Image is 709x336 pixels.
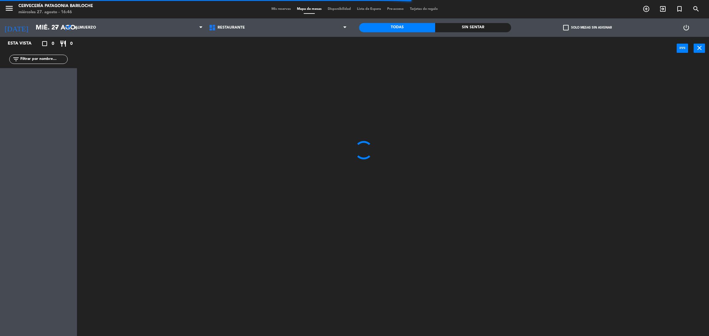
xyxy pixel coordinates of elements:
[643,5,650,13] i: add_circle_outline
[5,4,14,15] button: menu
[218,25,245,30] span: Restaurante
[435,23,511,32] div: Sin sentar
[659,5,667,13] i: exit_to_app
[59,40,67,47] i: restaurant
[683,24,690,31] i: power_settings_new
[677,44,688,53] button: power_input
[70,40,73,47] span: 0
[679,44,686,52] i: power_input
[18,3,93,9] div: Cervecería Patagonia Bariloche
[676,5,683,13] i: turned_in_not
[354,7,384,11] span: Lista de Espera
[12,56,20,63] i: filter_list
[18,9,93,15] div: miércoles 27. agosto - 16:46
[41,40,48,47] i: crop_square
[52,40,54,47] span: 0
[20,56,67,63] input: Filtrar por nombre...
[359,23,435,32] div: Todas
[407,7,441,11] span: Tarjetas de regalo
[325,7,354,11] span: Disponibilidad
[3,40,44,47] div: Esta vista
[694,44,705,53] button: close
[563,25,612,30] label: Solo mesas sin asignar
[692,5,700,13] i: search
[294,7,325,11] span: Mapa de mesas
[5,4,14,13] i: menu
[75,25,96,30] span: Almuerzo
[268,7,294,11] span: Mis reservas
[53,24,60,31] i: arrow_drop_down
[696,44,703,52] i: close
[563,25,569,30] span: check_box_outline_blank
[384,7,407,11] span: Pre-acceso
